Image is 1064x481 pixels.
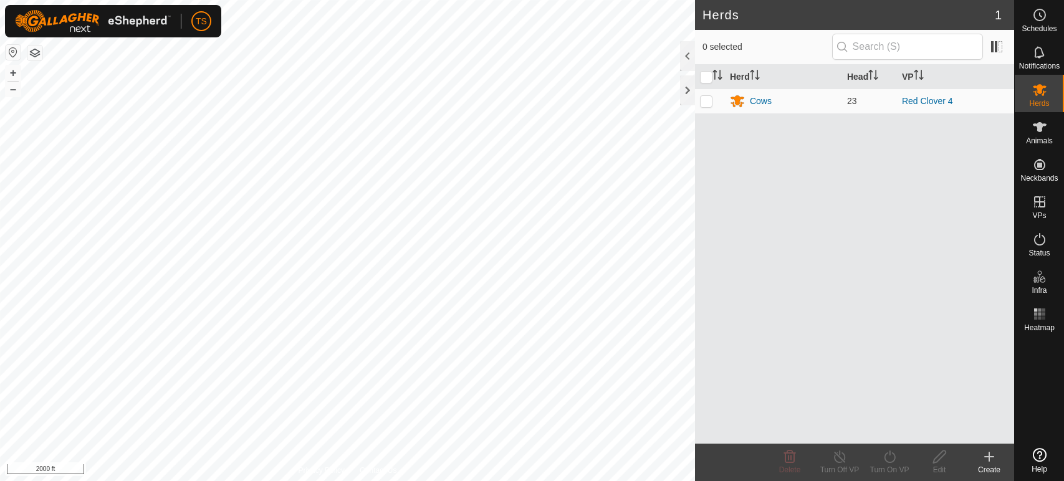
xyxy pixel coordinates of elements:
span: Help [1032,465,1047,473]
a: Privacy Policy [298,465,345,476]
div: Turn Off VP [815,464,865,475]
p-sorticon: Activate to sort [750,72,760,82]
span: VPs [1032,212,1046,219]
th: Herd [725,65,842,89]
button: – [6,82,21,97]
h2: Herds [702,7,995,22]
button: + [6,65,21,80]
div: Create [964,464,1014,475]
th: Head [842,65,897,89]
span: Heatmap [1024,324,1055,331]
span: 1 [995,6,1002,24]
span: Animals [1026,137,1053,145]
span: Infra [1032,287,1047,294]
span: Status [1028,249,1050,257]
div: Turn On VP [865,464,914,475]
span: Notifications [1019,62,1060,70]
button: Map Layers [27,45,42,60]
span: Delete [779,465,801,474]
span: 0 selected [702,40,832,54]
div: Edit [914,464,964,475]
span: Herds [1029,100,1049,107]
p-sorticon: Activate to sort [914,72,924,82]
p-sorticon: Activate to sort [868,72,878,82]
span: Neckbands [1020,174,1058,182]
span: 23 [847,96,857,106]
th: VP [897,65,1014,89]
div: Cows [750,95,772,108]
button: Reset Map [6,45,21,60]
a: Contact Us [360,465,396,476]
img: Gallagher Logo [15,10,171,32]
span: Schedules [1022,25,1057,32]
span: TS [196,15,207,28]
a: Red Clover 4 [902,96,953,106]
input: Search (S) [832,34,983,60]
p-sorticon: Activate to sort [712,72,722,82]
a: Help [1015,443,1064,478]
